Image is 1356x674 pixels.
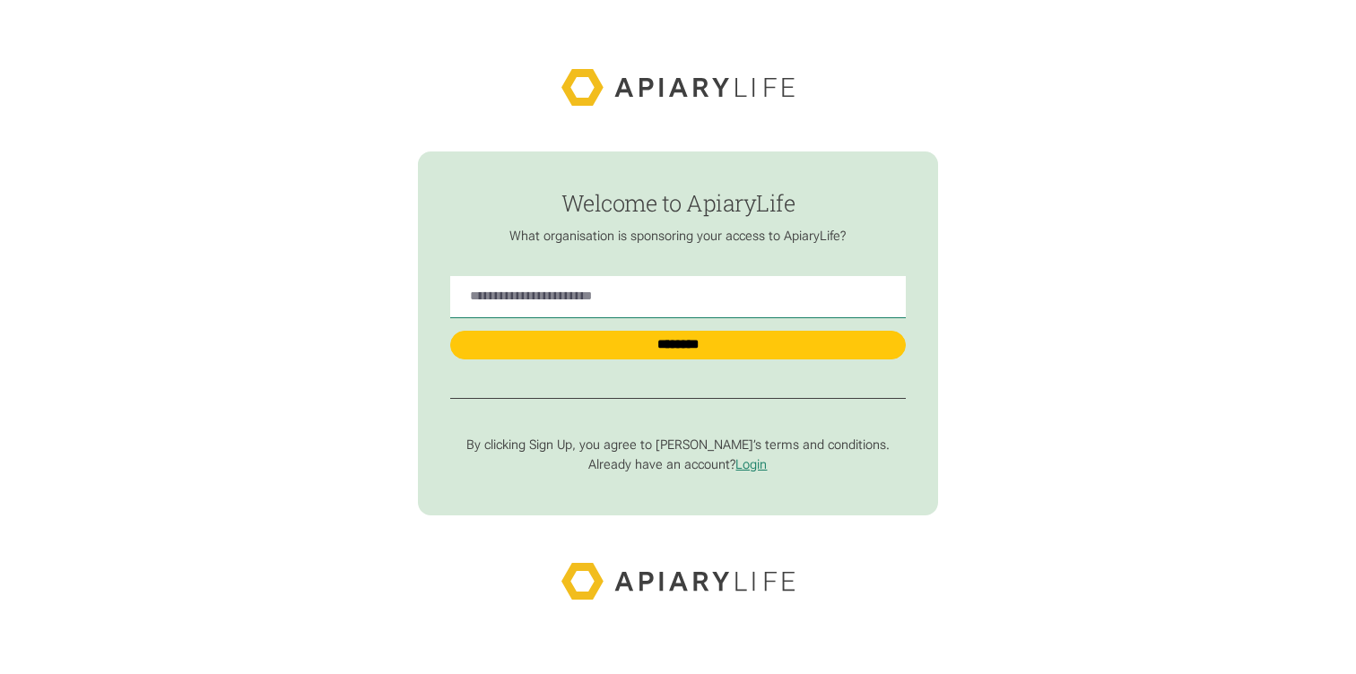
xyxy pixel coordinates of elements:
form: find-employer [418,151,937,515]
p: What organisation is sponsoring your access to ApiaryLife? [450,229,905,245]
p: Already have an account? [450,457,905,473]
p: By clicking Sign Up, you agree to [PERSON_NAME]’s terms and conditions. [450,437,905,454]
a: Login [735,457,767,472]
h1: Welcome to ApiaryLife [450,191,905,216]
